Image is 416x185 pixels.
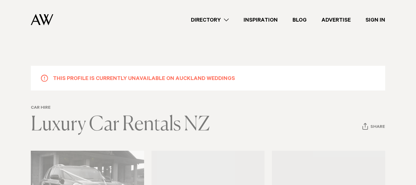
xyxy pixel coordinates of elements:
[31,14,53,25] img: Auckland Weddings Logo
[53,74,235,82] h5: This profile is currently unavailable on Auckland Weddings
[285,16,314,24] a: Blog
[314,16,358,24] a: Advertise
[358,16,393,24] a: Sign In
[236,16,285,24] a: Inspiration
[184,16,236,24] a: Directory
